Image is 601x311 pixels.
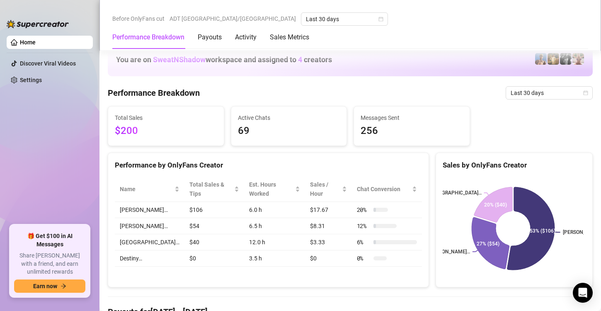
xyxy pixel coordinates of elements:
span: arrow-right [61,283,66,289]
td: Destiny… [115,250,184,267]
a: Discover Viral Videos [20,60,76,67]
div: Activity [235,32,257,42]
img: Marvin [548,53,559,65]
span: SweatNShadow [153,55,206,64]
td: $3.33 [305,234,351,250]
td: 6.0 h [244,202,305,218]
span: Total Sales [115,113,217,122]
div: Sales Metrics [270,32,309,42]
span: Name [120,185,173,194]
h4: Performance Breakdown [108,87,200,99]
span: Active Chats [238,113,340,122]
th: Chat Conversion [352,177,422,202]
span: Messages Sent [361,113,463,122]
a: Home [20,39,36,46]
h1: You are on workspace and assigned to creators [116,55,332,64]
button: Earn nowarrow-right [14,279,85,293]
td: 6.5 h [244,218,305,234]
td: $0 [184,250,244,267]
td: [GEOGRAPHIC_DATA]… [115,234,184,250]
img: Destiny [572,53,584,65]
span: Share [PERSON_NAME] with a friend, and earn unlimited rewards [14,252,85,276]
text: [PERSON_NAME]… [429,249,470,255]
td: $0 [305,250,351,267]
img: Dallas [535,53,547,65]
span: 0 % [357,254,370,263]
a: Settings [20,77,42,83]
span: 12 % [357,221,370,231]
span: $200 [115,123,217,139]
span: Before OnlyFans cut [112,12,165,25]
div: Performance Breakdown [112,32,184,42]
text: [GEOGRAPHIC_DATA]… [431,190,481,196]
div: Payouts [198,32,222,42]
span: calendar [378,17,383,22]
div: Performance by OnlyFans Creator [115,160,422,171]
th: Total Sales & Tips [184,177,244,202]
div: Open Intercom Messenger [573,283,593,303]
div: Est. Hours Worked [249,180,293,198]
th: Sales / Hour [305,177,351,202]
span: Last 30 days [306,13,383,25]
div: Sales by OnlyFans Creator [443,160,586,171]
td: [PERSON_NAME]… [115,202,184,218]
span: ADT [GEOGRAPHIC_DATA]/[GEOGRAPHIC_DATA] [170,12,296,25]
td: $8.31 [305,218,351,234]
span: Chat Conversion [357,185,410,194]
span: calendar [583,90,588,95]
span: 20 % [357,205,370,214]
span: Sales / Hour [310,180,340,198]
td: 12.0 h [244,234,305,250]
td: 3.5 h [244,250,305,267]
span: 🎁 Get $100 in AI Messages [14,232,85,248]
td: $17.67 [305,202,351,218]
td: [PERSON_NAME]… [115,218,184,234]
img: logo-BBDzfeDw.svg [7,20,69,28]
span: 256 [361,123,463,139]
th: Name [115,177,184,202]
td: $106 [184,202,244,218]
span: Earn now [33,283,57,289]
span: Last 30 days [511,87,588,99]
span: 69 [238,123,340,139]
span: Total Sales & Tips [189,180,233,198]
td: $54 [184,218,244,234]
td: $40 [184,234,244,250]
span: 4 [298,55,302,64]
span: 6 % [357,238,370,247]
img: Marvin [560,53,572,65]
